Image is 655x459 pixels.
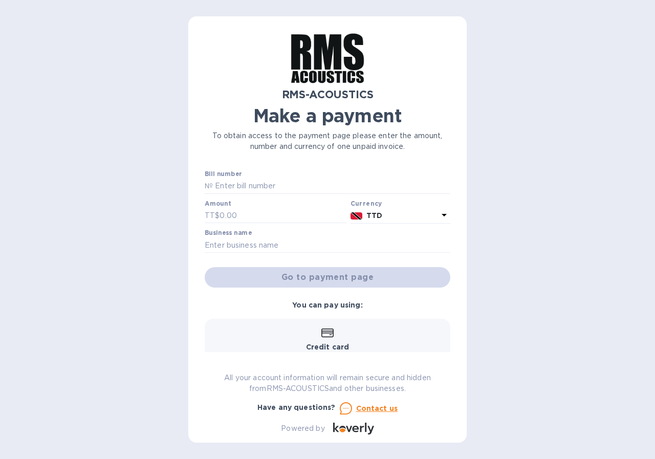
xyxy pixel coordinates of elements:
label: Amount [205,201,231,207]
b: You can pay using: [292,301,362,309]
b: TTD [366,211,382,220]
input: 0.00 [220,208,346,224]
label: Bill number [205,171,242,178]
input: Enter business name [205,237,450,253]
img: TTD [351,212,362,220]
b: Currency [351,200,382,207]
p: № [205,181,213,191]
u: Contact us [356,404,398,412]
input: Enter bill number [213,179,450,194]
p: Powered by [281,423,324,434]
p: TT$ [205,210,220,221]
b: Have any questions? [257,403,336,411]
p: All your account information will remain secure and hidden from RMS-ACOUSTICS and other businesses. [205,373,450,394]
b: RMS-ACOUSTICS [282,88,374,101]
b: Credit card [306,343,349,351]
label: Business name [205,230,252,236]
p: To obtain access to the payment page please enter the amount, number and currency of one unpaid i... [205,130,450,152]
h1: Make a payment [205,105,450,126]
